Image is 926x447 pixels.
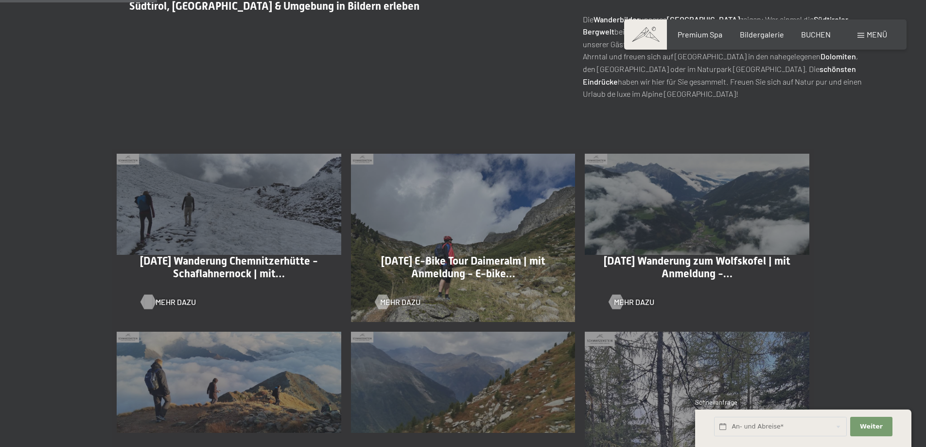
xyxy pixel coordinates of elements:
[381,255,545,280] span: [DATE] E-Bike Tour Daimeralm | mit Anmeldung - E-bike…
[140,255,318,280] span: [DATE] Wanderung Chemnitzerhütte - Schaflahnernock | mit…
[141,297,186,307] a: Mehr dazu
[594,15,640,24] strong: Wanderbilder
[604,255,790,280] span: [DATE] Wanderung zum Wolfskofel | mit Anmeldung -…
[695,398,737,406] span: Schnellanfrage
[156,297,196,307] span: Mehr dazu
[801,30,831,39] a: BUCHEN
[614,297,654,307] span: Mehr dazu
[667,15,740,24] strong: [GEOGRAPHIC_DATA]
[375,297,420,307] a: Mehr dazu
[678,30,722,39] a: Premium Spa
[583,13,862,100] p: Die unseres zeigen: Wer einmal die beim Wandern erkundet hat, der hat sein Herz an sie verloren. ...
[380,297,420,307] span: Mehr dazu
[740,30,784,39] a: Bildergalerie
[583,64,856,86] strong: schönsten Eindrücke
[609,297,654,307] a: Mehr dazu
[850,417,892,437] button: Weiter
[867,30,887,39] span: Menü
[821,52,856,61] strong: Dolomiten
[860,422,883,431] span: Weiter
